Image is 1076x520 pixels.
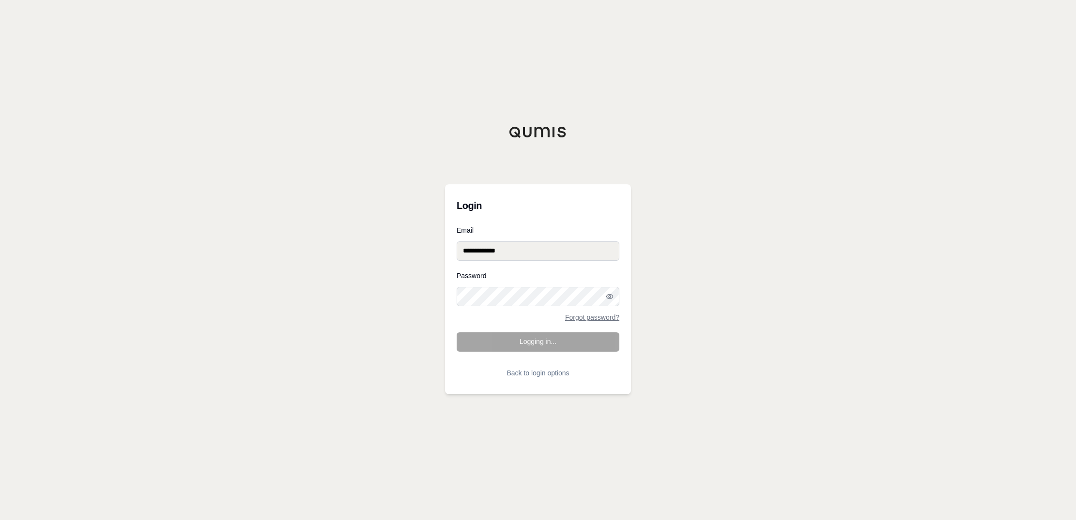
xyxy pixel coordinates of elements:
[457,227,619,234] label: Email
[457,363,619,383] button: Back to login options
[565,314,619,321] a: Forgot password?
[509,126,567,138] img: Qumis
[457,196,619,215] h3: Login
[457,272,619,279] label: Password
